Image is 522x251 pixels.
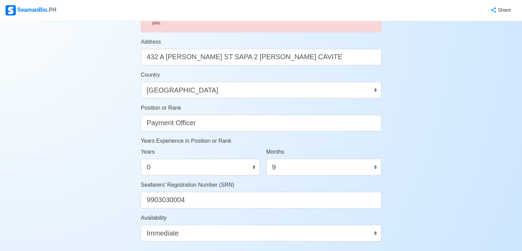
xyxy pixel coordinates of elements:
span: .PH [47,7,57,13]
label: Availability [141,214,166,222]
div: SeamanBio [5,5,56,15]
img: Logo [5,5,16,15]
label: Years [141,148,154,156]
button: Share [484,3,517,17]
input: ex. 1234567890 [141,192,381,208]
p: Years Experience in Position or Rank [141,137,381,145]
input: ex. Pooc Occidental, Tubigon, Bohol [141,49,381,65]
label: Months [266,148,284,156]
span: Address [141,39,161,45]
span: Seafarers' Registration Number (SRN) [141,182,234,188]
label: Country [141,71,160,79]
input: ex. 2nd Officer w/ Master License [141,115,381,131]
span: Position or Rank [141,105,181,111]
